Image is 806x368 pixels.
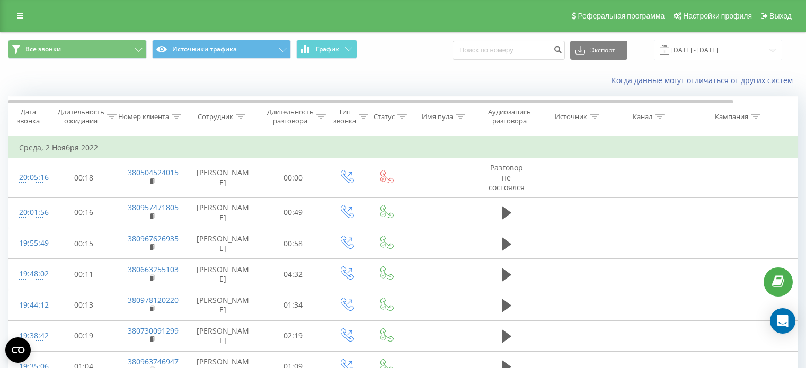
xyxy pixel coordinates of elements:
span: Все звонки [25,45,61,53]
div: Open Intercom Messenger [770,308,795,334]
td: 04:32 [260,259,326,290]
a: 380663255103 [128,264,179,274]
td: 00:49 [260,197,326,228]
a: 380967626935 [128,234,179,244]
div: Канал [633,112,652,121]
div: 20:05:16 [19,167,40,188]
a: 380504524015 [128,167,179,177]
div: Номер клиента [118,112,169,121]
a: 380957471805 [128,202,179,212]
input: Поиск по номеру [453,41,565,60]
div: Дата звонка [8,107,48,125]
button: Все звонки [8,40,147,59]
span: Реферальная программа [578,12,665,20]
div: Длительность ожидания [58,107,104,125]
div: 19:44:12 [19,295,40,316]
div: Сотрудник [198,112,233,121]
button: График [296,40,357,59]
span: Выход [769,12,792,20]
td: [PERSON_NAME] [186,290,260,320]
td: [PERSON_NAME] [186,158,260,198]
a: Когда данные могут отличаться от других систем [612,75,798,85]
div: 19:38:42 [19,326,40,346]
td: 00:16 [51,197,117,228]
span: Разговор не состоялся [489,163,525,192]
td: 00:58 [260,228,326,259]
div: Статус [374,112,395,121]
td: 00:15 [51,228,117,259]
div: Источник [555,112,587,121]
td: [PERSON_NAME] [186,320,260,351]
a: 380963746947 [128,356,179,366]
td: 02:19 [260,320,326,351]
span: График [316,46,339,53]
td: 00:00 [260,158,326,198]
div: Тип звонка [333,107,356,125]
div: Длительность разговора [267,107,314,125]
td: [PERSON_NAME] [186,197,260,228]
button: Экспорт [570,41,627,60]
td: 00:18 [51,158,117,198]
td: 00:13 [51,290,117,320]
td: [PERSON_NAME] [186,259,260,290]
a: 380730091299 [128,326,179,336]
div: 19:55:49 [19,233,40,254]
span: Настройки профиля [683,12,752,20]
a: 380978120220 [128,295,179,305]
button: Open CMP widget [5,337,31,363]
button: Источники трафика [152,40,291,59]
div: Имя пула [422,112,453,121]
div: Кампания [715,112,748,121]
td: 00:11 [51,259,117,290]
div: Аудиозапись разговора [484,107,535,125]
td: [PERSON_NAME] [186,228,260,259]
td: 01:34 [260,290,326,320]
div: 20:01:56 [19,202,40,223]
div: 19:48:02 [19,264,40,284]
td: 00:19 [51,320,117,351]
